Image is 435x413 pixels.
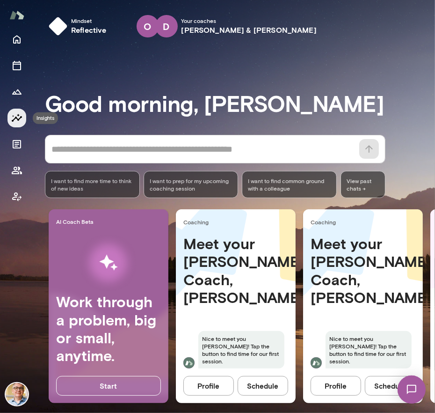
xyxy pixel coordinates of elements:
button: Schedule [238,376,288,396]
h4: Work through a problem, big or small, anytime. [56,293,161,365]
button: Home [7,30,26,49]
div: D [155,15,178,37]
button: Profile [311,376,361,396]
div: I want to prep for my upcoming coaching session [144,171,239,198]
button: Insights [7,109,26,127]
button: Growth Plan [7,82,26,101]
button: Sessions [7,56,26,75]
h4: Meet your [PERSON_NAME] Coach, [PERSON_NAME] [311,235,415,307]
button: Coach app [7,187,26,206]
div: Insights [33,112,58,124]
h4: Meet your [PERSON_NAME] Coach, [PERSON_NAME] [183,235,288,307]
span: Coaching [183,218,292,226]
img: Deana Murfitt Murfitt [311,357,322,369]
h6: [PERSON_NAME] & [PERSON_NAME] [181,24,317,36]
h3: Good morning, [PERSON_NAME] [45,90,435,116]
span: Coaching [311,218,419,226]
h6: reflective [71,24,107,36]
div: O [137,15,159,37]
span: Nice to meet you [PERSON_NAME]! Tap the button to find time for our first session. [198,331,284,369]
span: AI Coach Beta [56,218,165,225]
button: DOYour coaches[PERSON_NAME] & [PERSON_NAME] [129,11,324,41]
img: Mento [9,6,24,24]
img: AI Workflows [67,233,150,293]
button: Members [7,161,26,180]
button: Mindsetreflective [45,11,114,41]
img: Scott Bowie [6,383,28,406]
img: Olivia Fournier Fournier [183,357,195,369]
span: Nice to meet you [PERSON_NAME]! Tap the button to find time for our first session. [326,331,412,369]
button: Profile [183,376,234,396]
button: Documents [7,135,26,154]
button: Start [56,376,161,396]
span: I want to find common ground with a colleague [248,177,331,192]
div: I want to find more time to think of new ideas [45,171,140,198]
img: mindset [49,17,67,36]
span: Your coach es [181,17,317,24]
div: I want to find common ground with a colleague [242,171,337,198]
span: Mindset [71,17,107,24]
span: I want to find more time to think of new ideas [51,177,134,192]
span: View past chats -> [341,171,385,198]
span: I want to prep for my upcoming coaching session [150,177,232,192]
button: Schedule [365,376,415,396]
